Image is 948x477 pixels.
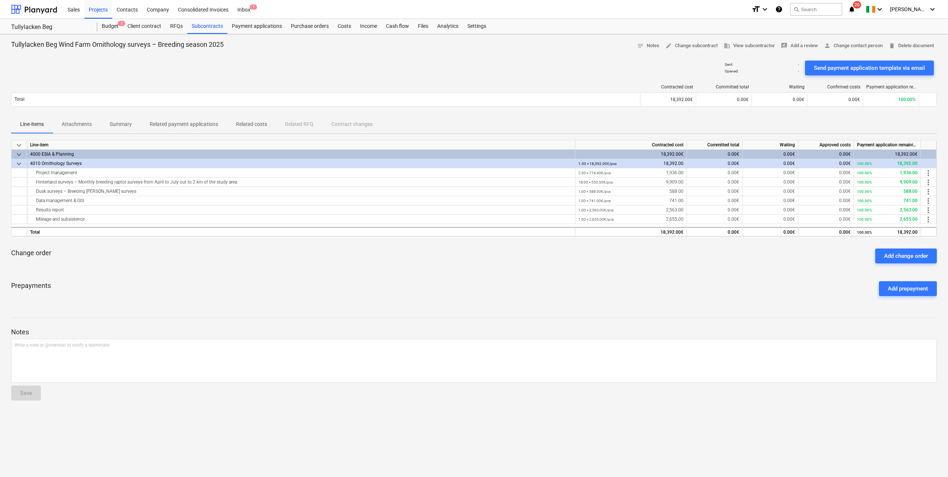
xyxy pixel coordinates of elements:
[30,205,572,215] div: Results report
[30,215,572,224] div: Mileage and subsistence
[687,227,743,236] div: 0.00€
[578,159,684,168] div: 18,392.00
[814,63,925,73] div: Send payment application template via email
[413,19,433,34] a: Files
[662,40,721,52] button: Change subcontract
[857,168,918,178] div: 1,936.00
[575,227,687,236] div: 18,392.00€
[30,150,572,159] div: 4000 ESIA & Planning
[11,328,937,337] p: Notes
[382,19,413,34] div: Cash flow
[640,94,696,106] div: 18,392.00€
[665,42,718,50] span: Change subcontract
[355,19,382,34] a: Income
[687,150,743,159] div: 0.00€
[879,281,937,296] button: Add prepayment
[14,96,25,103] p: Total
[30,196,572,205] div: Data management & GIS
[778,40,821,52] button: Add a review
[30,187,572,196] div: Dusk surveys – Breeding [PERSON_NAME] surveys
[824,42,831,49] span: person
[62,120,92,128] p: Attachments
[783,189,795,194] span: 0.00€
[30,168,572,178] div: Project management
[798,150,854,159] div: 0.00€
[886,40,937,52] button: Delete document
[924,206,933,215] span: more_vert
[123,19,166,34] div: Client contract
[805,61,934,75] button: Send payment application template via email
[889,42,895,49] span: delete
[857,171,872,175] small: 100.00%
[743,150,798,159] div: 0.00€
[824,42,883,50] span: Change contact person
[889,42,934,50] span: Delete document
[643,84,693,90] div: Contracted cost
[884,251,928,261] div: Add change order
[857,215,918,224] div: 2,655.00
[781,42,818,50] span: Add a review
[721,40,778,52] button: View subcontractor
[637,42,644,49] span: notes
[798,69,799,74] p: -
[725,69,738,74] p: Opened :
[725,62,733,67] p: Sent :
[578,205,684,215] div: 2,563.00
[890,6,927,12] span: [PERSON_NAME]
[839,189,851,194] span: 0.00€
[848,97,860,102] span: 0.00€
[857,189,872,194] small: 100.00%
[793,6,799,12] span: search
[578,180,613,184] small: 18.00 × 550.50€ / pcs
[97,19,123,34] div: Budget
[857,159,918,168] div: 18,392.00
[578,215,684,224] div: 2,655.00
[687,140,743,150] div: Committed total
[227,19,286,34] a: Payment applications
[728,161,739,166] span: 0.00€
[578,171,611,175] small: 2.50 × 774.40€ / pcs
[236,120,267,128] p: Related costs
[924,197,933,205] span: more_vert
[286,19,333,34] a: Purchase orders
[853,1,861,9] span: 20
[578,187,684,196] div: 588.00
[724,42,730,49] span: business
[924,215,933,224] span: more_vert
[463,19,491,34] a: Settings
[857,217,872,221] small: 100.00%
[578,199,611,203] small: 1.00 × 741.00€ / pcs
[875,249,937,263] button: Add change order
[724,42,775,50] span: View subcontractor
[14,141,23,150] span: keyboard_arrow_down
[578,208,614,212] small: 1.00 × 2,563.00€ / pcs
[857,180,872,184] small: 100.00%
[728,207,739,212] span: 0.00€
[857,228,918,237] div: 18,392.00
[857,199,872,203] small: 100.00%
[333,19,355,34] a: Costs
[187,19,227,34] div: Subcontracts
[743,140,798,150] div: Waiting
[150,120,218,128] p: Related payment applications
[821,40,886,52] button: Change contact person
[924,169,933,178] span: more_vert
[911,441,948,477] div: Chat Widget
[728,179,739,185] span: 0.00€
[857,187,918,196] div: 588.00
[30,178,572,187] div: Hinterland surveys – Monthly breeding raptor surveys from April to July out to 2 km of the study ...
[578,189,611,194] small: 1.00 × 588.00€ / pcs
[783,207,795,212] span: 0.00€
[699,84,749,90] div: Committed total
[798,140,854,150] div: Approved costs
[928,5,937,14] i: keyboard_arrow_down
[30,159,572,168] div: 4010 Ornithology Surveys
[783,170,795,175] span: 0.00€
[728,189,739,194] span: 0.00€
[857,196,918,205] div: 741.00
[798,227,854,236] div: 0.00€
